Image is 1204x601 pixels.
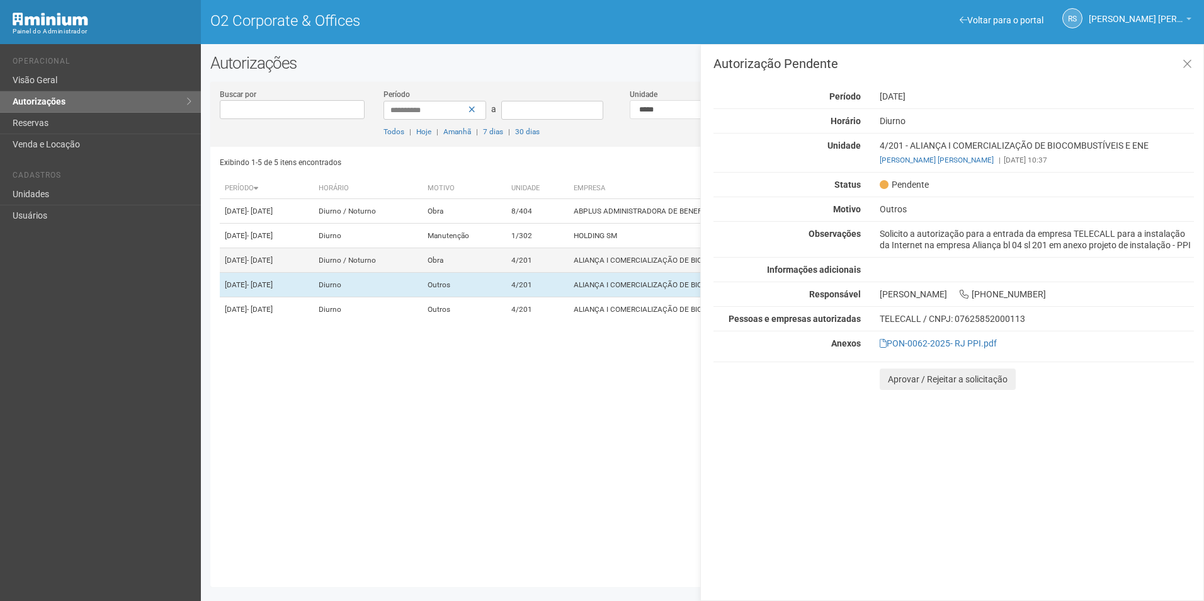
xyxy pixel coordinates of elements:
[423,297,506,322] td: Outros
[569,248,914,273] td: ALIANÇA I COMERCIALIZAÇÃO DE BIOCOMBUSTÍVEIS E ENE
[870,203,1203,215] div: Outros
[880,338,997,348] a: PON-0062-2025- RJ PPI.pdf
[423,224,506,248] td: Manutenção
[423,178,506,199] th: Motivo
[569,178,914,199] th: Empresa
[829,91,861,101] strong: Período
[870,140,1203,166] div: 4/201 - ALIANÇA I COMERCIALIZAÇÃO DE BIOCOMBUSTÍVEIS E ENE
[247,280,273,289] span: - [DATE]
[569,199,914,224] td: ABPLUS ADMINISTRADORA DE BENEFÍCIOS
[476,127,478,136] span: |
[383,89,410,100] label: Período
[443,127,471,136] a: Amanhã
[827,140,861,151] strong: Unidade
[508,127,510,136] span: |
[247,231,273,240] span: - [DATE]
[416,127,431,136] a: Hoje
[1089,16,1191,26] a: [PERSON_NAME] [PERSON_NAME]
[220,89,256,100] label: Buscar por
[870,289,1203,300] div: [PERSON_NAME] [PHONE_NUMBER]
[506,297,569,322] td: 4/201
[210,13,693,29] h1: O2 Corporate & Offices
[880,156,994,164] a: [PERSON_NAME] [PERSON_NAME]
[506,224,569,248] td: 1/302
[220,273,314,297] td: [DATE]
[569,273,914,297] td: ALIANÇA I COMERCIALIZAÇÃO DE BIOCOMBUSTÍVEIS E ENE
[247,207,273,215] span: - [DATE]
[423,248,506,273] td: Obra
[880,179,929,190] span: Pendente
[220,297,314,322] td: [DATE]
[220,248,314,273] td: [DATE]
[220,178,314,199] th: Período
[569,297,914,322] td: ALIANÇA I COMERCIALIZAÇÃO DE BIOCOMBUSTÍVEIS E ENE
[630,89,657,100] label: Unidade
[314,224,423,248] td: Diurno
[220,153,700,172] div: Exibindo 1-5 de 5 itens encontrados
[880,369,1016,390] button: Aprovar / Rejeitar a solicitação
[506,199,569,224] td: 8/404
[729,314,861,324] strong: Pessoas e empresas autorizadas
[515,127,540,136] a: 30 dias
[483,127,503,136] a: 7 dias
[713,57,1194,70] h3: Autorização Pendente
[809,229,861,239] strong: Observações
[314,199,423,224] td: Diurno / Noturno
[210,54,1195,72] h2: Autorizações
[834,180,861,190] strong: Status
[767,265,861,275] strong: Informações adicionais
[247,256,273,265] span: - [DATE]
[870,228,1203,251] div: Solicito a autorização para a entrada da empresa TELECALL para a instalação da Internet na empres...
[1062,8,1082,28] a: RS
[13,13,88,26] img: Minium
[491,104,496,114] span: a
[870,115,1203,127] div: Diurno
[880,154,1194,166] div: [DATE] 10:37
[314,273,423,297] td: Diurno
[1089,2,1183,24] span: Rayssa Soares Ribeiro
[423,199,506,224] td: Obra
[383,127,404,136] a: Todos
[506,248,569,273] td: 4/201
[13,171,191,184] li: Cadastros
[314,178,423,199] th: Horário
[833,204,861,214] strong: Motivo
[506,273,569,297] td: 4/201
[870,91,1203,102] div: [DATE]
[247,305,273,314] span: - [DATE]
[999,156,1001,164] span: |
[831,116,861,126] strong: Horário
[220,224,314,248] td: [DATE]
[314,297,423,322] td: Diurno
[831,338,861,348] strong: Anexos
[960,15,1043,25] a: Voltar para o portal
[13,57,191,70] li: Operacional
[436,127,438,136] span: |
[506,178,569,199] th: Unidade
[809,289,861,299] strong: Responsável
[220,199,314,224] td: [DATE]
[880,313,1194,324] div: TELECALL / CNPJ: 07625852000113
[423,273,506,297] td: Outros
[409,127,411,136] span: |
[314,248,423,273] td: Diurno / Noturno
[569,224,914,248] td: HOLDING SM
[13,26,191,37] div: Painel do Administrador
